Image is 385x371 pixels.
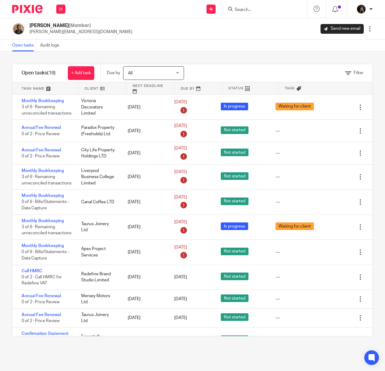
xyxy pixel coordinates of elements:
span: Not started [221,149,248,156]
h2: [PERSON_NAME] [29,22,132,29]
div: Mersey Motors Ltd [75,290,122,308]
span: In progress [221,103,248,110]
img: Pixie [12,5,43,13]
span: 0 of 2 · Price Review [22,319,60,323]
div: Canal Coffee LTD [75,196,122,208]
div: --- [276,249,280,255]
div: Taurus Joinery Ltd [75,218,122,236]
a: Audit logs [40,40,62,51]
div: --- [276,128,280,134]
span: 3 of 6 · Remaining unreconciled transactions [22,105,71,116]
span: Tags [285,86,295,91]
div: Taurus Joinery Ltd [75,309,122,327]
a: Monthly Bookkeeping [22,244,64,248]
div: Paradox Property (Freeholds) Ltd [75,122,122,140]
span: Not started [221,248,248,255]
span: Waiting for client [276,222,314,230]
span: Not started [221,126,248,134]
div: [DATE] [122,221,168,233]
span: [DATE] [174,170,187,174]
p: [PERSON_NAME][EMAIL_ADDRESS][DOMAIN_NAME] [29,29,132,35]
span: Not started [221,273,248,280]
div: [DATE] [122,196,168,208]
span: In progress [221,222,248,230]
span: 0 of 2 · Price Review [22,132,60,136]
div: [DATE] [122,334,168,346]
div: [DATE] [122,271,168,283]
a: Monthly Bookkeeping [22,194,64,198]
div: [DATE] [122,147,168,159]
a: Call HMRC [22,269,42,273]
input: Search [234,7,289,13]
a: Confirmation Statement [22,331,68,336]
span: 0 of 2 · Call HMRC for Redefine VAT [22,275,62,286]
span: 0 of 6 · Bills/Statements - Data Capture [22,250,69,261]
span: [DATE] [174,146,187,150]
div: Essentially Together LTD [75,331,122,349]
div: [DATE] [122,312,168,324]
p: Due by [107,70,120,76]
span: 3 of 6 · Remaining unreconciled transactions [22,225,71,235]
div: Redefine Brand Studio Limited [75,268,122,287]
span: [DATE] [174,220,187,224]
div: --- [276,315,280,321]
span: 3 of 6 · Remaining unreconciled transactions [22,175,71,185]
div: [DATE] [122,171,168,183]
span: [DATE] [174,297,187,301]
div: Victoria Decorators Limited [75,95,122,119]
span: Filter [354,71,363,75]
span: Not started [221,198,248,205]
div: [DATE] [122,293,168,305]
span: [DATE] [174,275,187,279]
span: [DATE] [174,124,187,128]
span: 0 of 2 · Price Review [22,300,60,304]
a: + Add task [68,66,94,80]
a: Annual Fee Renewal [22,125,61,130]
div: City Life Property Holdings LTD [75,144,122,163]
img: 455A9867.jpg [356,4,366,14]
img: WhatsApp%20Image%202025-04-23%20.jpg [12,22,25,35]
div: [DATE] [122,125,168,137]
span: Not started [221,313,248,321]
div: [DATE] [122,101,168,113]
span: [DATE] [174,245,187,249]
span: 0 of 2 · Price Review [22,154,60,158]
span: Not started [221,294,248,302]
div: --- [276,296,280,302]
a: Annual Fee Renewal [22,313,61,317]
a: Send new email [321,24,364,34]
a: Monthly Bookkeeping [22,99,64,103]
span: (Member) [69,23,91,28]
span: [DATE] [174,316,187,320]
div: --- [276,174,280,180]
span: Waiting for client [276,103,314,110]
span: [DATE] [174,100,187,105]
div: Liverpool Business College Limited [75,165,122,189]
div: [DATE] [122,246,168,258]
span: 0 of 6 · Bills/Statements - Data Capture [22,200,69,211]
span: Status [228,86,244,91]
div: --- [276,274,280,280]
a: Open tasks [12,40,37,51]
a: Monthly Bookkeeping [22,169,64,173]
span: Not started [221,335,248,343]
span: Not started [221,172,248,180]
a: Annual Fee Renewal [22,294,61,298]
a: Monthly Bookkeeping [22,219,64,223]
div: Apex Project Services [75,243,122,261]
a: Annual Fee Renewal [22,148,61,152]
span: All [128,71,133,75]
span: [DATE] [174,195,187,199]
div: --- [276,199,280,205]
div: --- [276,150,280,156]
h1: Open tasks [22,70,56,76]
span: (18) [47,70,56,75]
